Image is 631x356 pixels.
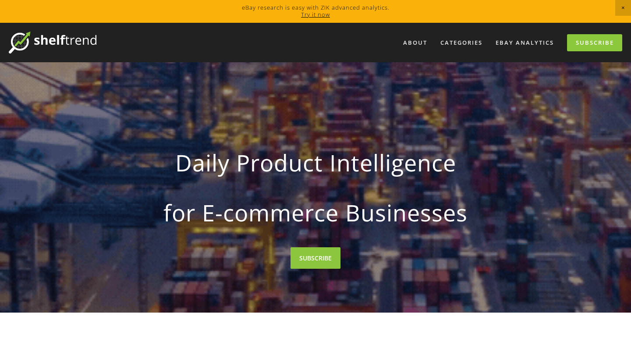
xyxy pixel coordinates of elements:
a: SUBSCRIBE [291,247,340,269]
strong: for E-commerce Businesses [120,192,511,233]
img: ShelfTrend [9,32,96,53]
strong: Daily Product Intelligence [120,142,511,183]
a: Try it now [301,11,330,18]
div: Categories [435,36,488,50]
a: Subscribe [567,34,622,51]
a: About [397,36,433,50]
a: eBay Analytics [490,36,560,50]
